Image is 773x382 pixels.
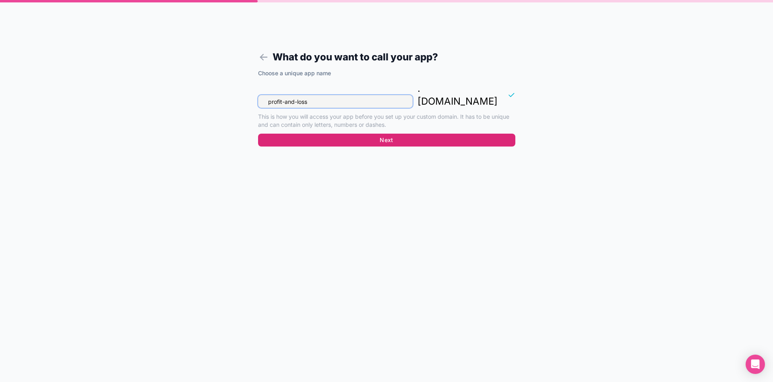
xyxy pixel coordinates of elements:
p: . [DOMAIN_NAME] [418,82,498,108]
label: Choose a unique app name [258,69,331,77]
div: Open Intercom Messenger [746,355,765,374]
input: avnet [258,95,413,108]
button: Next [258,134,515,147]
p: This is how you will access your app before you set up your custom domain. It has to be unique an... [258,113,515,129]
h1: What do you want to call your app? [258,50,515,64]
